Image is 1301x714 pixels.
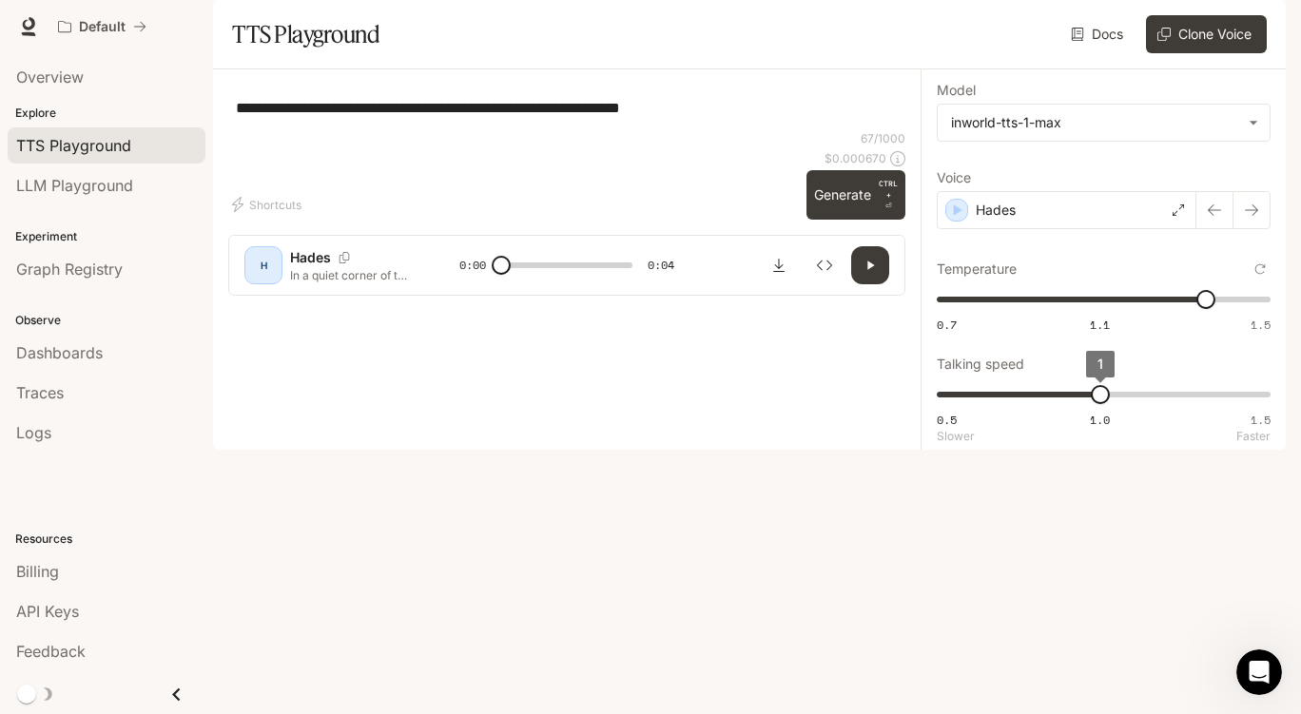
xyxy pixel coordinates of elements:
[937,431,975,442] p: Slower
[16,513,364,546] textarea: Ask a question…
[334,8,368,42] div: Close
[1097,356,1103,372] span: 1
[1250,259,1271,280] button: Reset to default
[1090,317,1110,333] span: 1.1
[15,74,312,209] div: Hi! I'm Inworld's Rubber Duck AI Agent. I can answer questions related to Inworld's products, lik...
[951,113,1239,132] div: inworld-tts-1-max
[29,553,45,569] button: Upload attachment
[1067,15,1131,53] a: Docs
[648,256,674,275] span: 0:04
[60,553,75,569] button: Emoji picker
[326,546,357,576] button: Send a message…
[937,171,971,184] p: Voice
[12,8,49,44] button: go back
[121,553,136,569] button: Start recording
[49,8,155,46] button: All workspaces
[937,84,976,97] p: Model
[459,256,486,275] span: 0:00
[806,246,844,284] button: Inspect
[290,248,331,267] p: Hades
[938,105,1270,141] div: inworld-tts-1-max
[1251,317,1271,333] span: 1.5
[937,317,957,333] span: 0.7
[15,74,365,251] div: Rubber Duck says…
[1146,15,1267,53] button: Clone Voice
[290,267,414,283] p: In a quiet corner of the city stood an old library, barely visited.
[92,24,237,43] p: The team can also help
[298,8,334,44] button: Home
[54,10,85,41] img: Profile image for Rubber Duck
[92,10,188,24] h1: Rubber Duck
[879,178,898,212] p: ⏎
[228,189,309,220] button: Shortcuts
[861,130,905,146] p: 67 / 1000
[248,250,279,280] div: H
[331,252,358,263] button: Copy Voice ID
[760,246,798,284] button: Download audio
[79,19,126,35] p: Default
[1236,649,1282,695] iframe: Intercom live chat
[30,86,297,198] div: Hi! I'm Inworld's Rubber Duck AI Agent. I can answer questions related to Inworld's products, lik...
[90,553,106,569] button: Gif picker
[937,262,1017,276] p: Temperature
[1251,412,1271,428] span: 1.5
[1236,431,1271,442] p: Faster
[825,150,886,166] p: $ 0.000670
[879,178,898,201] p: CTRL +
[30,213,227,224] div: Rubber Duck • AI Agent • Just now
[937,412,957,428] span: 0.5
[806,170,905,220] button: GenerateCTRL +⏎
[232,15,379,53] h1: TTS Playground
[1090,412,1110,428] span: 1.0
[976,201,1016,220] p: Hades
[937,357,1024,371] p: Talking speed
